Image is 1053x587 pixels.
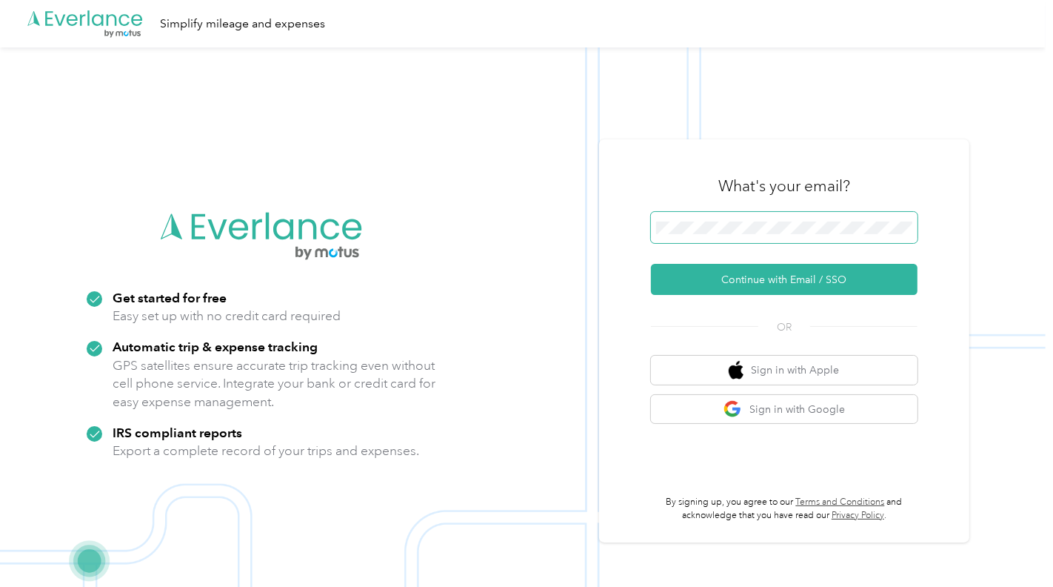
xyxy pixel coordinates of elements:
p: By signing up, you agree to our and acknowledge that you have read our . [651,496,917,522]
button: Continue with Email / SSO [651,264,917,295]
p: Export a complete record of your trips and expenses. [113,442,419,460]
div: Simplify mileage and expenses [160,15,325,33]
img: apple logo [729,361,743,379]
strong: IRS compliant reports [113,425,242,440]
a: Privacy Policy [832,510,884,521]
button: google logoSign in with Google [651,395,917,424]
a: Terms and Conditions [796,497,885,508]
strong: Get started for free [113,290,227,305]
p: Easy set up with no credit card required [113,307,341,325]
button: apple logoSign in with Apple [651,356,917,385]
strong: Automatic trip & expense tracking [113,339,318,354]
h3: What's your email? [718,176,850,196]
img: google logo [723,400,742,419]
p: GPS satellites ensure accurate trip tracking even without cell phone service. Integrate your bank... [113,356,436,411]
span: OR [758,319,810,335]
